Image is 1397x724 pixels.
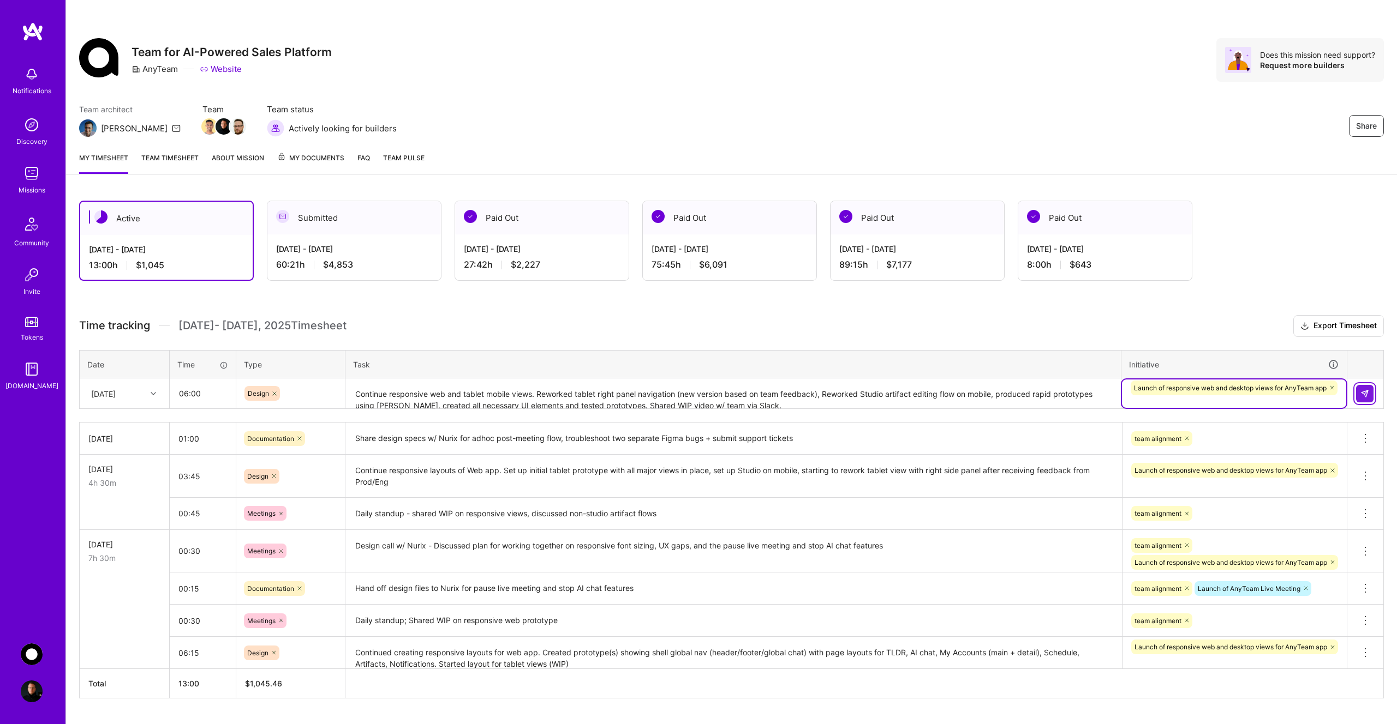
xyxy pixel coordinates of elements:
[839,210,852,223] img: Paid Out
[25,317,38,327] img: tokens
[21,114,43,136] img: discovery
[289,123,397,134] span: Actively looking for builders
[347,606,1121,636] textarea: Daily standup; Shared WIP on responsive web prototype
[170,606,236,635] input: HH:MM
[247,649,268,657] span: Design
[1135,435,1181,443] span: team alignment
[464,210,477,223] img: Paid Out
[1135,509,1181,517] span: team alignment
[170,638,236,667] input: HH:MM
[89,244,244,255] div: [DATE] - [DATE]
[79,152,128,174] a: My timesheet
[464,259,620,270] div: 27:42 h
[177,359,228,370] div: Time
[1070,259,1091,270] span: $643
[652,210,665,223] img: Paid Out
[80,350,170,378] th: Date
[170,462,236,491] input: HH:MM
[151,391,156,396] i: icon Chevron
[88,433,160,444] div: [DATE]
[202,104,245,115] span: Team
[1135,558,1327,566] span: Launch of responsive web and desktop views for AnyTeam app
[132,45,332,59] h3: Team for AI-Powered Sales Platform
[1135,466,1327,474] span: Launch of responsive web and desktop views for AnyTeam app
[1356,385,1375,402] div: null
[357,152,370,174] a: FAQ
[89,260,244,271] div: 13:00 h
[18,680,45,702] a: User Avatar
[247,547,276,555] span: Meetings
[1135,617,1181,625] span: team alignment
[16,136,47,147] div: Discovery
[170,574,236,603] input: HH:MM
[1135,584,1181,593] span: team alignment
[5,380,58,391] div: [DOMAIN_NAME]
[248,389,269,397] span: Design
[1129,358,1339,371] div: Initiative
[1027,259,1183,270] div: 8:00 h
[1356,120,1377,131] span: Share
[80,202,253,235] div: Active
[276,243,432,255] div: [DATE] - [DATE]
[21,162,43,184] img: teamwork
[101,123,168,134] div: [PERSON_NAME]
[1134,384,1327,392] span: Launch of responsive web and desktop views for AnyTeam app
[345,350,1121,378] th: Task
[652,243,808,255] div: [DATE] - [DATE]
[643,201,816,234] div: Paid Out
[347,574,1121,604] textarea: Hand off design files to Nurix for pause live meeting and stop AI chat features
[247,617,276,625] span: Meetings
[1135,541,1181,550] span: team alignment
[231,117,245,136] a: Team Member Avatar
[236,350,345,378] th: Type
[217,117,231,136] a: Team Member Avatar
[347,499,1121,529] textarea: Daily standup - shared WIP on responsive views, discussed non-studio artifact flows
[347,379,1120,408] textarea: Continue responsive web and tablet mobile views. Reworked tablet right panel navigation (new vers...
[88,539,160,550] div: [DATE]
[277,152,344,164] span: My Documents
[21,331,43,343] div: Tokens
[277,152,344,174] a: My Documents
[245,679,282,688] span: $ 1,045.46
[79,319,150,333] span: Time tracking
[323,259,353,270] span: $4,853
[22,22,44,41] img: logo
[14,237,49,249] div: Community
[699,259,727,270] span: $6,091
[19,184,45,196] div: Missions
[172,124,181,132] i: icon Mail
[79,104,181,115] span: Team architect
[230,118,246,135] img: Team Member Avatar
[1198,584,1300,593] span: Launch of AnyTeam Live Meeting
[170,424,236,453] input: HH:MM
[1135,643,1327,651] span: Launch of responsive web and desktop views for AnyTeam app
[831,201,1004,234] div: Paid Out
[347,424,1121,454] textarea: Share design specs w/ Nurix for adhoc post-meeting flow, troubleshoot two separate Figma bugs + s...
[202,117,217,136] a: Team Member Avatar
[347,531,1121,572] textarea: Design call w/ Nurix - Discussed plan for working together on responsive font sizing, UX gaps, an...
[132,63,178,75] div: AnyTeam
[132,65,140,74] i: icon CompanyGray
[170,379,235,408] input: HH:MM
[1300,321,1309,332] i: icon Download
[21,358,43,380] img: guide book
[383,154,425,162] span: Team Pulse
[21,680,43,702] img: User Avatar
[88,463,160,475] div: [DATE]
[23,286,40,297] div: Invite
[1225,47,1251,73] img: Avatar
[94,210,108,224] img: Active
[1360,389,1369,398] img: Submit
[276,259,432,270] div: 60:21 h
[247,584,294,593] span: Documentation
[1018,201,1192,234] div: Paid Out
[1027,210,1040,223] img: Paid Out
[276,210,289,223] img: Submitted
[267,104,397,115] span: Team status
[212,152,264,174] a: About Mission
[91,388,116,399] div: [DATE]
[1260,50,1375,60] div: Does this mission need support?
[88,477,160,488] div: 4h 30m
[79,119,97,137] img: Team Architect
[1293,315,1384,337] button: Export Timesheet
